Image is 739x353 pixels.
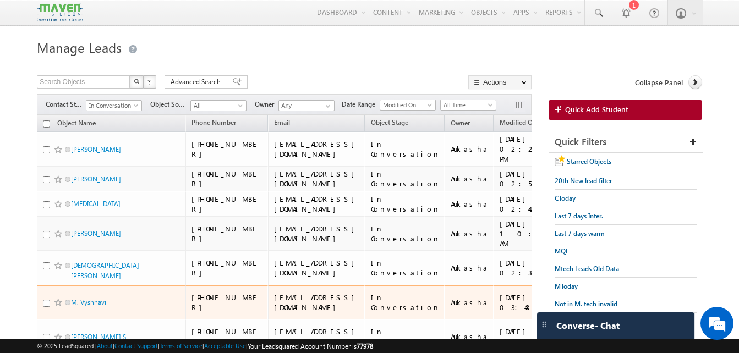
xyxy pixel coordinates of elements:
span: MQL [555,247,569,255]
a: [PERSON_NAME] [71,175,121,183]
span: CToday [555,194,576,202]
img: Search [134,79,139,84]
span: Advanced Search [171,77,224,87]
span: Quick Add Student [565,104,628,114]
a: Quick Add Student [549,100,702,120]
input: Type to Search [278,100,335,111]
a: In Conversation [86,100,142,111]
div: [PHONE_NUMBER] [191,139,263,159]
div: [DATE] 02:21 PM [500,134,563,164]
a: Contact Support [114,342,158,349]
a: [PERSON_NAME] [71,145,121,153]
div: [PHONE_NUMBER] [191,258,263,278]
div: Aukasha [451,332,489,341]
a: All Time [440,100,496,111]
div: In Conversation [371,293,440,312]
a: About [97,342,113,349]
span: Phone Number [191,118,236,126]
div: [PHONE_NUMBER] [191,194,263,214]
div: [DATE] 03:48 PM [500,293,563,312]
a: All [190,100,247,111]
span: ? [147,77,152,86]
a: [DEMOGRAPHIC_DATA][PERSON_NAME] [71,261,139,280]
span: Object Stage [371,118,408,126]
div: In Conversation [371,327,440,346]
span: In Conversation [86,101,139,111]
div: In Conversation [371,258,440,278]
a: Acceptable Use [204,342,246,349]
input: Check all records [43,120,50,128]
a: Phone Number [186,117,242,131]
span: 20th New lead filter [555,176,612,185]
div: [PHONE_NUMBER] [191,327,263,346]
div: [PHONE_NUMBER] [191,293,263,312]
div: Aukasha [451,263,489,273]
span: Converse - Chat [556,321,620,330]
div: Aukasha [451,199,489,209]
img: Custom Logo [37,3,83,22]
div: Aukasha [451,297,489,307]
span: Modified On [500,118,537,126]
div: In Conversation [371,224,440,244]
span: Modified On [380,100,433,110]
span: Mtech Leads Old Data [555,264,619,273]
span: Email [274,118,290,126]
div: In Conversation [371,169,440,189]
a: [MEDICAL_DATA] [71,200,121,208]
span: Object Source [150,100,190,109]
span: All Time [441,100,493,110]
span: Contact Stage [46,100,86,109]
div: [EMAIL_ADDRESS][DOMAIN_NAME] [274,194,360,214]
img: carter-drag [540,320,549,329]
span: Owner [255,100,278,109]
a: Modified On [494,117,542,131]
a: Show All Items [320,101,333,112]
div: [EMAIL_ADDRESS][DOMAIN_NAME] [274,258,360,278]
span: Date Range [342,100,380,109]
a: Terms of Service [160,342,202,349]
div: [EMAIL_ADDRESS][DOMAIN_NAME] [274,224,360,244]
span: Last 7 days Inter. [555,212,603,220]
span: Your Leadsquared Account Number is [248,342,373,350]
span: Not in M. tech invalid [555,300,617,308]
div: [PHONE_NUMBER] [191,224,263,244]
div: Quick Filters [549,131,703,153]
div: [DATE] 02:40 PM [500,194,563,214]
a: Modified On [380,100,436,111]
div: Aukasha [451,229,489,239]
span: MToday [555,282,578,290]
a: [PERSON_NAME] S [71,333,126,341]
div: Aukasha [451,174,489,184]
a: Object Name [52,117,101,131]
div: Aukasha [451,144,489,154]
div: [DATE] 02:53 PM [500,169,563,189]
div: [PHONE_NUMBER] [191,169,263,189]
div: [DATE] 03:48 PM [500,327,563,346]
span: 77978 [357,342,373,350]
span: Owner [451,119,470,127]
span: All [191,101,243,111]
span: Manage Leads [37,38,122,56]
div: [DATE] 10:16 AM [500,219,563,249]
span: © 2025 LeadSquared | | | | | [37,341,373,351]
span: Collapse Panel [635,78,683,87]
div: In Conversation [371,139,440,159]
div: [EMAIL_ADDRESS][DOMAIN_NAME] [274,169,360,189]
div: [EMAIL_ADDRESS][DOMAIN_NAME] [274,327,360,346]
div: [EMAIL_ADDRESS][DOMAIN_NAME] [274,139,360,159]
div: [EMAIL_ADDRESS][DOMAIN_NAME] [274,293,360,312]
div: [DATE] 02:37 PM [500,258,563,278]
a: Object Stage [365,117,414,131]
span: Starred Objects [567,157,611,166]
a: M. Vyshnavi [71,298,106,306]
span: Last 7 days warm [555,229,605,238]
button: Actions [468,75,532,89]
div: In Conversation [371,194,440,214]
button: ? [143,75,156,89]
a: Email [269,117,295,131]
